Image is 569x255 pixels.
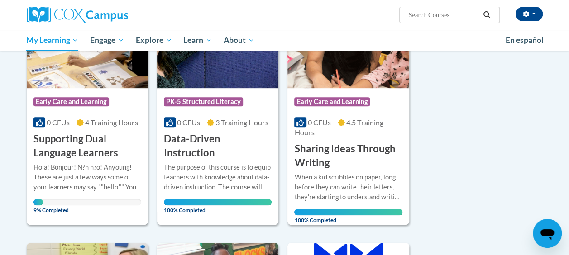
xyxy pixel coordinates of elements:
[33,199,43,213] span: 9% Completed
[164,97,243,106] span: PK-5 Structured Literacy
[516,7,543,21] button: Account Settings
[27,7,128,23] img: Cox Campus
[136,35,172,46] span: Explore
[308,118,331,127] span: 0 CEUs
[84,30,130,51] a: Engage
[177,30,218,51] a: Learn
[164,199,272,205] div: Your progress
[20,30,550,51] div: Main menu
[164,199,272,213] span: 100% Completed
[294,172,402,202] div: When a kid scribbles on paper, long before they can write their letters, they're starting to unde...
[218,30,260,51] a: About
[183,35,212,46] span: Learn
[33,162,141,192] div: Hola! Bonjour! N?n h?o! Anyoung! These are just a few ways some of your learners may say ""hello....
[224,35,254,46] span: About
[215,118,268,127] span: 3 Training Hours
[177,118,200,127] span: 0 CEUs
[47,118,70,127] span: 0 CEUs
[533,219,562,248] iframe: Button to launch messaging window
[294,118,383,137] span: 4.5 Training Hours
[26,35,78,46] span: My Learning
[90,35,124,46] span: Engage
[294,142,402,170] h3: Sharing Ideas Through Writing
[130,30,178,51] a: Explore
[33,97,109,106] span: Early Care and Learning
[480,9,493,20] button: Search
[294,97,370,106] span: Early Care and Learning
[33,132,141,160] h3: Supporting Dual Language Learners
[27,7,190,23] a: Cox Campus
[85,118,138,127] span: 4 Training Hours
[500,31,550,50] a: En español
[407,9,480,20] input: Search Courses
[33,199,43,205] div: Your progress
[506,35,544,45] span: En español
[164,162,272,192] div: The purpose of this course is to equip teachers with knowledge about data-driven instruction. The...
[294,209,402,223] span: 100% Completed
[294,209,402,215] div: Your progress
[21,30,85,51] a: My Learning
[164,132,272,160] h3: Data-Driven Instruction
